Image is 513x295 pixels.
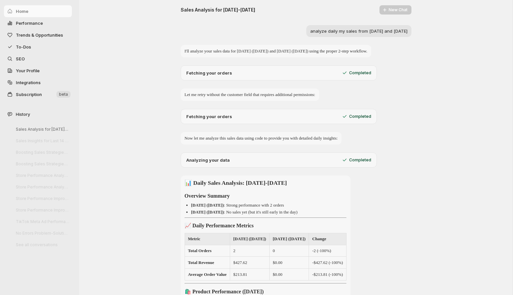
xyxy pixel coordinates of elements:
td: $0.00 [269,257,309,269]
strong: [DATE] ([DATE]) [191,210,224,214]
td: 2 [230,245,269,257]
span: Subscription [16,92,42,97]
strong: Total Orders [188,248,211,253]
strong: [DATE] ([DATE]) [191,203,224,208]
strong: Overview Summary [185,193,230,199]
strong: Total Revenue [188,260,214,265]
span: Performance [16,20,43,26]
p: Completed [349,114,371,119]
span: SEO [16,56,25,61]
button: Sales Analysis for [DATE]-[DATE] [11,124,73,134]
th: [DATE] ([DATE]) [230,233,269,245]
th: Metric [185,233,230,245]
p: Fetching your orders [186,70,232,76]
button: Store Performance Improvement Analysis [11,205,73,215]
button: Store Performance Analysis and Recommendations [11,182,73,192]
button: Subscription [4,88,72,100]
button: Trends & Opportunities [4,29,72,41]
td: $0.00 [269,269,309,280]
th: Change [309,233,346,245]
td: 0 [269,245,309,257]
td: -$427.62 (-100%) [309,257,346,269]
button: Performance [4,17,72,29]
td: $427.62 [230,257,269,269]
span: To-Dos [16,44,31,49]
p: : No sales yet (but it's still early in the day) [191,210,298,214]
h2: 📊 Daily Sales Analysis: [DATE]-[DATE] [185,178,347,188]
button: Boosting Sales Strategies Discussion [11,147,73,157]
strong: Average Order Value [188,272,226,277]
p: Analyzing your data [186,157,230,163]
button: Store Performance Improvement Strategy [11,193,73,204]
span: Trends & Opportunities [16,32,63,38]
p: Now let me analyze this sales data using code to provide you with detailed daily insights: [185,135,338,142]
th: [DATE] ([DATE]) [269,233,309,245]
a: Integrations [4,77,72,88]
p: Let me retry without the customer field that requires additional permissions: [185,91,315,98]
button: No Errors Problem-Solution Ad Creatives [11,228,73,238]
h2: Sales Analysis for [DATE]-[DATE] [181,7,255,13]
p: Completed [349,157,371,163]
button: To-Dos [4,41,72,53]
a: SEO [4,53,72,65]
p: Completed [349,70,371,76]
strong: 🛍️ Product Performance ([DATE]) [185,289,264,294]
span: beta [59,92,68,97]
button: Sales Insights for Last 14 Days [11,136,73,146]
td: -$213.81 (-100%) [309,269,346,280]
p: analyze daily my sales from [DATE] and [DATE] [310,28,407,34]
strong: 📈 Daily Performance Metrics [185,223,254,228]
span: History [16,111,30,117]
button: Boosting Sales Strategies Discussion [11,159,73,169]
a: Your Profile [4,65,72,77]
td: -2 (-100%) [309,245,346,257]
button: See all conversations [11,240,73,250]
button: TikTok Meta Ad Performance Analysis [11,216,73,227]
p: : Strong performance with 2 orders [191,203,284,208]
span: Integrations [16,80,41,85]
p: Fetching your orders [186,113,232,120]
td: $213.81 [230,269,269,280]
p: I'll analyze your sales data for [DATE] ([DATE]) and [DATE] ([DATE]) using the proper 2-step work... [185,48,368,55]
button: Store Performance Analysis and Recommendations [11,170,73,180]
span: Your Profile [16,68,40,73]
